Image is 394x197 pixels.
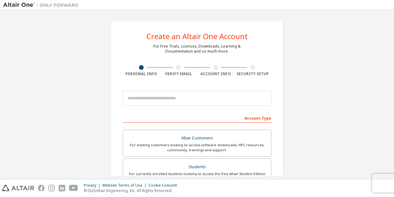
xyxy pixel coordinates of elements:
[3,2,82,8] img: Altair One
[102,183,148,188] div: Website Terms of Use
[59,185,65,191] img: linkedin.svg
[69,185,78,191] img: youtube.svg
[197,71,234,76] div: Account Info
[127,171,267,181] div: For currently enrolled students looking to access the free Altair Student Edition bundle and all ...
[148,183,181,188] div: Cookie Consent
[127,134,267,143] div: Altair Customers
[160,71,197,76] div: Verify Email
[2,185,34,191] img: altair_logo.svg
[234,71,272,76] div: Security Setup
[153,44,241,54] div: For Free Trials, Licenses, Downloads, Learning & Documentation and so much more.
[48,185,55,191] img: instagram.svg
[123,71,160,76] div: Personal Info
[127,143,267,153] div: For existing customers looking to access software downloads, HPC resources, community, trainings ...
[123,113,271,123] div: Account Type
[127,163,267,171] div: Students
[38,185,45,191] img: facebook.svg
[84,183,102,188] div: Privacy
[146,33,248,40] div: Create an Altair One Account
[84,188,181,193] p: © 2025 Altair Engineering, Inc. All Rights Reserved.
